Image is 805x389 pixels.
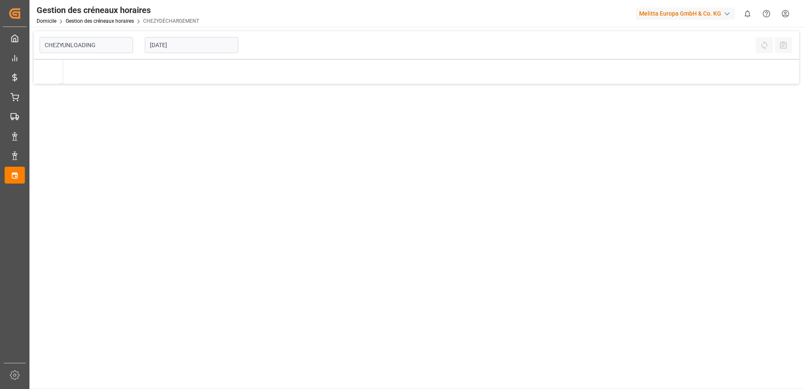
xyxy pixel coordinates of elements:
div: Gestion des créneaux horaires [37,4,199,16]
input: Type à rechercher/sélectionner [40,37,133,53]
a: Gestion des créneaux horaires [66,18,134,24]
font: Melitta Europa GmbH & Co. KG [639,9,721,18]
button: Centre d’aide [757,4,776,23]
a: Domicile [37,18,56,24]
button: Afficher 0 nouvelles notifications [738,4,757,23]
button: Melitta Europa GmbH & Co. KG [636,5,738,21]
input: JJ-MM-AAAA [145,37,238,53]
